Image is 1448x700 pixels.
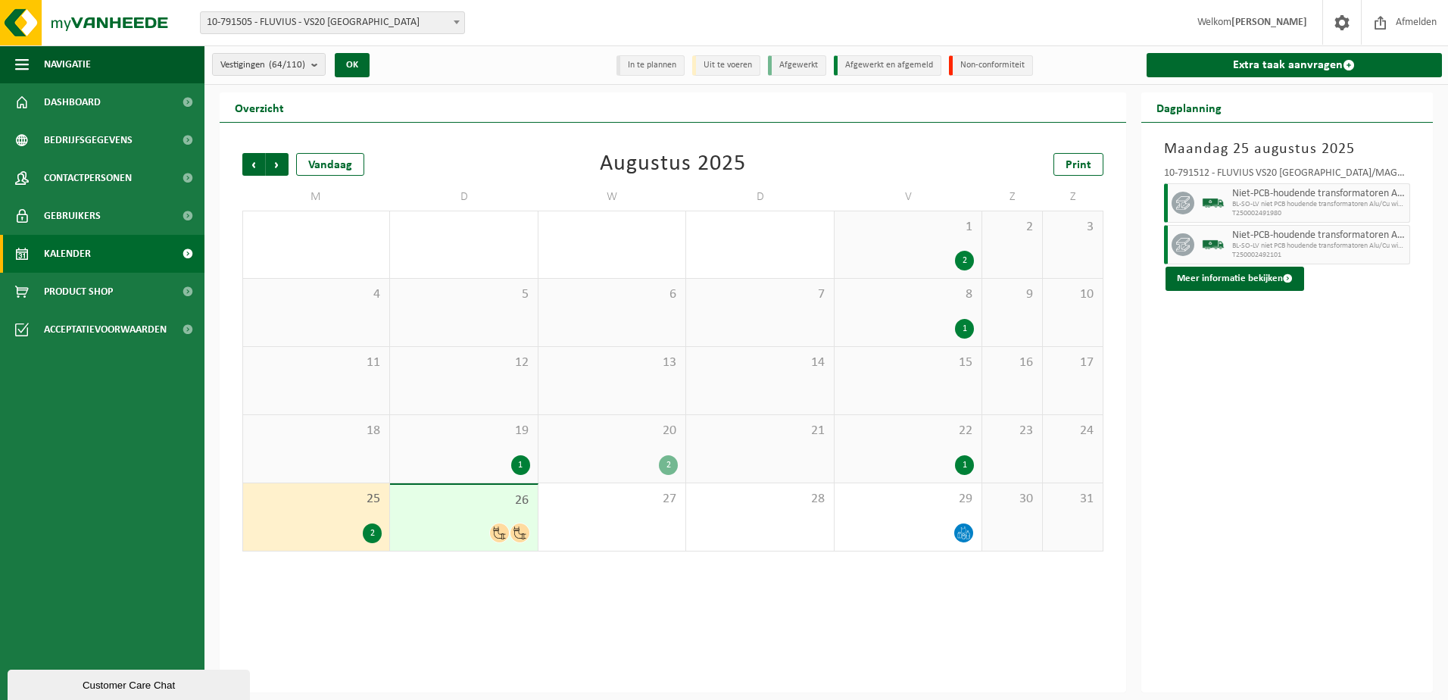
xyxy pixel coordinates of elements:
span: 10-791505 - FLUVIUS - VS20 ANTWERPEN [200,11,465,34]
span: 13 [546,355,678,371]
div: Augustus 2025 [600,153,746,176]
span: Product Shop [44,273,113,311]
span: 21 [694,423,825,439]
span: 26 [398,492,529,509]
span: Bedrijfsgegevens [44,121,133,159]
li: Afgewerkt [768,55,826,76]
span: Contactpersonen [44,159,132,197]
span: 28 [694,491,825,508]
td: W [538,183,686,211]
span: 4 [251,286,382,303]
button: OK [335,53,370,77]
h2: Overzicht [220,92,299,122]
td: Z [982,183,1043,211]
span: BL-SO-LV niet PCB houdende transformatoren Alu/Cu wikkelinge [1232,200,1406,209]
span: 6 [546,286,678,303]
span: Vorige [242,153,265,176]
span: 18 [251,423,382,439]
img: BL-SO-LV [1202,192,1225,214]
span: 10 [1050,286,1095,303]
span: 23 [990,423,1035,439]
span: 30 [990,491,1035,508]
div: 2 [659,455,678,475]
span: 19 [398,423,529,439]
span: 22 [842,423,974,439]
span: 17 [1050,355,1095,371]
span: 7 [694,286,825,303]
td: V [835,183,982,211]
img: BL-SO-LV [1202,233,1225,256]
div: 10-791512 - FLUVIUS VS20 [GEOGRAPHIC_DATA]/MAGAZIJN, KLANTENKANTOOR EN INFRA - DEURNE [1164,168,1411,183]
span: Niet-PCB-houdende transformatoren Alu/Cu wikkelingen [1232,230,1406,242]
span: T250002492101 [1232,251,1406,260]
span: 29 [842,491,974,508]
h2: Dagplanning [1141,92,1237,122]
span: 8 [842,286,974,303]
span: 3 [1050,219,1095,236]
td: Z [1043,183,1103,211]
span: Gebruikers [44,197,101,235]
span: 16 [990,355,1035,371]
span: 10-791505 - FLUVIUS - VS20 ANTWERPEN [201,12,464,33]
span: 14 [694,355,825,371]
div: Vandaag [296,153,364,176]
li: Afgewerkt en afgemeld [834,55,941,76]
span: 9 [990,286,1035,303]
span: 2 [990,219,1035,236]
count: (64/110) [269,60,305,70]
span: 12 [398,355,529,371]
span: Dashboard [44,83,101,121]
span: BL-SO-LV niet PCB houdende transformatoren Alu/Cu wikkelinge [1232,242,1406,251]
li: In te plannen [616,55,685,76]
a: Print [1053,153,1103,176]
span: Navigatie [44,45,91,83]
td: D [390,183,538,211]
iframe: chat widget [8,667,253,700]
div: 2 [363,523,382,543]
span: Volgende [266,153,289,176]
span: 5 [398,286,529,303]
span: 31 [1050,491,1095,508]
li: Uit te voeren [692,55,760,76]
span: 11 [251,355,382,371]
div: 1 [955,319,974,339]
a: Extra taak aanvragen [1147,53,1443,77]
li: Non-conformiteit [949,55,1033,76]
div: 1 [511,455,530,475]
h3: Maandag 25 augustus 2025 [1164,138,1411,161]
span: T250002491980 [1232,209,1406,218]
span: Acceptatievoorwaarden [44,311,167,348]
span: Vestigingen [220,54,305,77]
span: 27 [546,491,678,508]
span: 15 [842,355,974,371]
td: M [242,183,390,211]
button: Meer informatie bekijken [1166,267,1304,291]
span: 1 [842,219,974,236]
div: 2 [955,251,974,270]
strong: [PERSON_NAME] [1231,17,1307,28]
span: Kalender [44,235,91,273]
span: 25 [251,491,382,508]
div: 1 [955,455,974,475]
span: 20 [546,423,678,439]
span: Print [1066,159,1091,171]
td: D [686,183,834,211]
button: Vestigingen(64/110) [212,53,326,76]
span: 24 [1050,423,1095,439]
span: Niet-PCB-houdende transformatoren Alu/Cu wikkelingen [1232,188,1406,200]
